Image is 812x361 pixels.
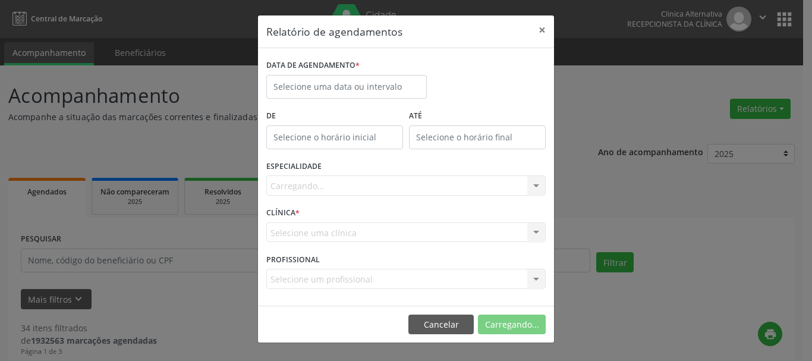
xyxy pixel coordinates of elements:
button: Close [530,15,554,45]
input: Selecione o horário final [409,125,546,149]
input: Selecione uma data ou intervalo [266,75,427,99]
input: Selecione o horário inicial [266,125,403,149]
label: De [266,107,403,125]
h5: Relatório de agendamentos [266,24,402,39]
label: CLÍNICA [266,204,300,222]
label: ESPECIALIDADE [266,158,322,176]
label: PROFISSIONAL [266,250,320,269]
button: Carregando... [478,315,546,335]
label: ATÉ [409,107,546,125]
button: Cancelar [408,315,474,335]
label: DATA DE AGENDAMENTO [266,56,360,75]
